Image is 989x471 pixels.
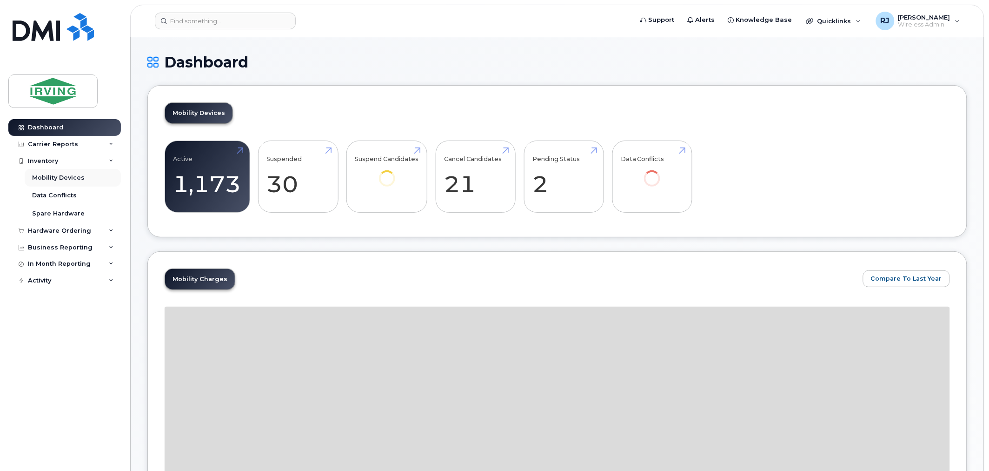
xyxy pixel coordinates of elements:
[165,103,232,123] a: Mobility Devices
[863,270,950,287] button: Compare To Last Year
[267,146,330,208] a: Suspended 30
[444,146,507,208] a: Cancel Candidates 21
[532,146,595,208] a: Pending Status 2
[355,146,419,200] a: Suspend Candidates
[621,146,684,200] a: Data Conflicts
[173,146,241,208] a: Active 1,173
[871,274,942,283] span: Compare To Last Year
[147,54,967,70] h1: Dashboard
[165,269,235,289] a: Mobility Charges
